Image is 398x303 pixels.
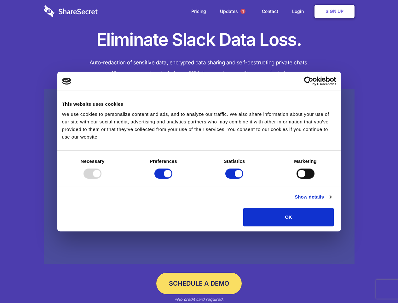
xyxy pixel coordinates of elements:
img: logo-wordmark-white-trans-d4663122ce5f474addd5e946df7df03e33cb6a1c49d2221995e7729f52c070b2.svg [44,5,98,17]
strong: Marketing [294,158,317,164]
img: logo [62,78,72,85]
div: We use cookies to personalize content and ads, and to analyze our traffic. We also share informat... [62,110,336,141]
em: *No credit card required. [174,297,224,302]
a: Wistia video thumbnail [44,89,355,264]
h4: Auto-redaction of sensitive data, encrypted data sharing and self-destructing private chats. Shar... [44,57,355,78]
a: Pricing [185,2,212,21]
button: OK [243,208,334,226]
div: This website uses cookies [62,100,336,108]
a: Contact [256,2,285,21]
a: Sign Up [314,5,355,18]
a: Login [286,2,313,21]
strong: Statistics [224,158,245,164]
strong: Preferences [150,158,177,164]
a: Schedule a Demo [156,273,242,294]
span: 1 [240,9,245,14]
a: Show details [295,193,331,201]
a: Usercentrics Cookiebot - opens in a new window [281,76,336,86]
h1: Eliminate Slack Data Loss. [44,28,355,51]
strong: Necessary [81,158,105,164]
